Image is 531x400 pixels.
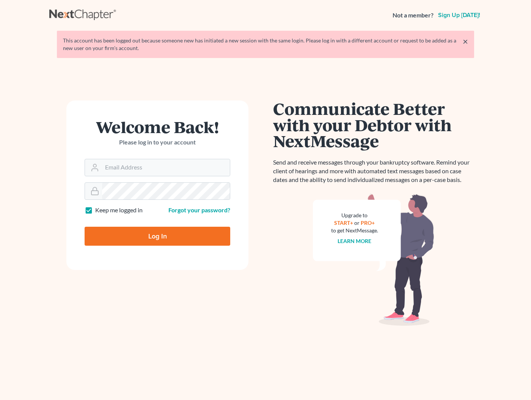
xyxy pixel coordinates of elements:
input: Email Address [102,159,230,176]
a: Learn more [338,238,372,244]
a: × [463,37,468,46]
span: or [355,220,360,226]
p: Please log in to your account [85,138,230,147]
strong: Not a member? [393,11,434,20]
p: Send and receive messages through your bankruptcy software. Remind your client of hearings and mo... [273,158,474,184]
a: Forgot your password? [168,206,230,213]
label: Keep me logged in [95,206,143,215]
a: PRO+ [361,220,375,226]
input: Log In [85,227,230,246]
a: Sign up [DATE]! [437,12,482,18]
h1: Communicate Better with your Debtor with NextMessage [273,100,474,149]
h1: Welcome Back! [85,119,230,135]
div: Upgrade to [331,212,378,219]
a: START+ [335,220,353,226]
img: nextmessage_bg-59042aed3d76b12b5cd301f8e5b87938c9018125f34e5fa2b7a6b67550977c72.svg [313,193,434,326]
div: to get NextMessage. [331,227,378,234]
div: This account has been logged out because someone new has initiated a new session with the same lo... [63,37,468,52]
